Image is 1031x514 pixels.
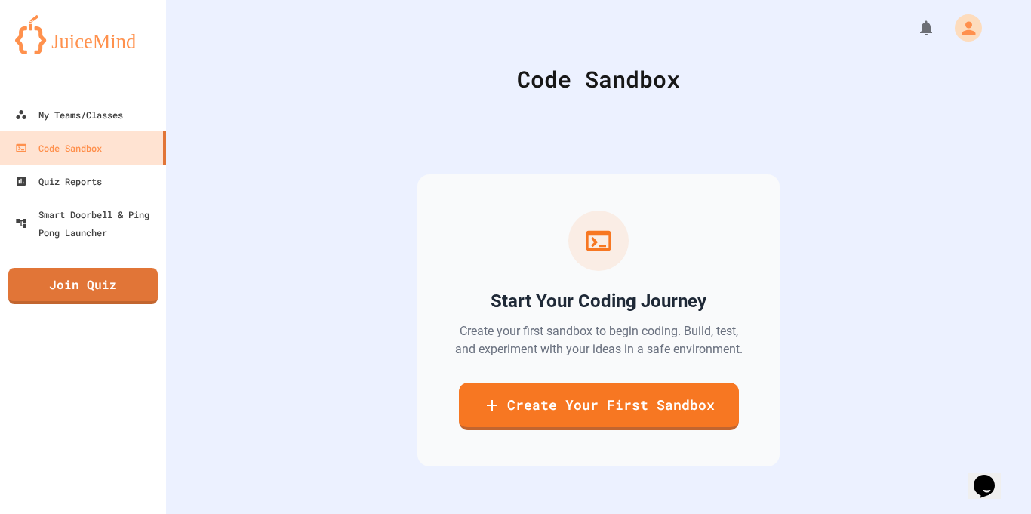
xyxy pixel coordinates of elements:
[968,454,1016,499] iframe: chat widget
[15,139,102,157] div: Code Sandbox
[459,383,739,430] a: Create Your First Sandbox
[15,15,151,54] img: logo-orange.svg
[15,172,102,190] div: Quiz Reports
[8,268,158,304] a: Join Quiz
[939,11,986,45] div: My Account
[454,322,743,359] p: Create your first sandbox to begin coding. Build, test, and experiment with your ideas in a safe ...
[15,106,123,124] div: My Teams/Classes
[15,205,160,242] div: Smart Doorbell & Ping Pong Launcher
[889,15,939,41] div: My Notifications
[204,62,993,96] div: Code Sandbox
[491,289,706,313] h2: Start Your Coding Journey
